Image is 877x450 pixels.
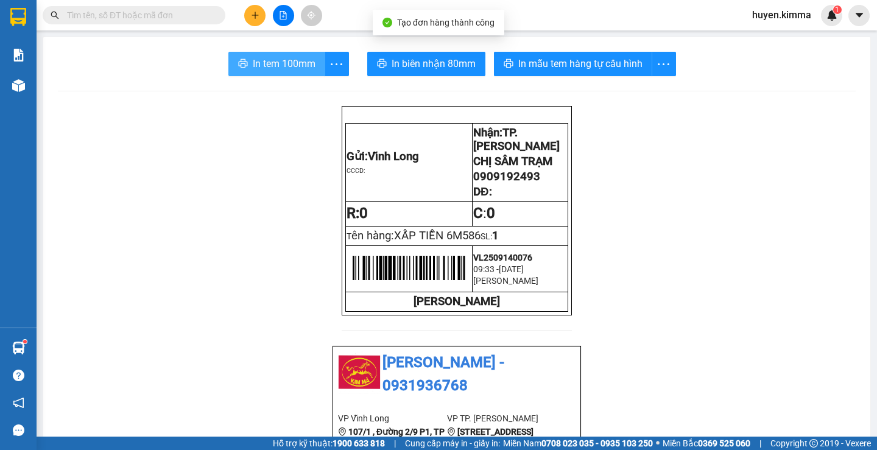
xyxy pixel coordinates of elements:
span: : [473,205,495,222]
span: XẤP TIỀN 6M586 [394,229,481,242]
span: Cung cấp máy in - giấy in: [405,437,500,450]
span: printer [377,58,387,70]
span: 0 [359,205,368,222]
span: search [51,11,59,19]
span: Gửi: [347,150,419,163]
button: plus [244,5,266,26]
strong: R: [347,205,368,222]
span: In biên nhận 80mm [392,56,476,71]
span: more [325,57,348,72]
span: caret-down [854,10,865,21]
b: 107/1 , Đường 2/9 P1, TP Vĩnh Long [338,427,445,450]
strong: 1900 633 818 [333,438,385,448]
img: icon-new-feature [826,10,837,21]
span: aim [307,11,315,19]
button: more [652,52,676,76]
span: CCCD: [347,167,365,175]
span: 1 [492,229,499,242]
span: Tạo đơn hàng thành công [397,18,495,27]
img: logo-vxr [10,8,26,26]
strong: C [473,205,483,222]
strong: 0369 525 060 [698,438,750,448]
span: SL: [481,231,492,241]
span: | [759,437,761,450]
span: In mẫu tem hàng tự cấu hình [518,56,643,71]
span: environment [447,427,456,436]
span: [DATE] [499,264,524,274]
span: environment [338,427,347,436]
span: ⚪️ [656,441,660,446]
sup: 1 [23,340,27,343]
img: logo.jpg [338,351,381,394]
span: Vĩnh Long [368,150,419,163]
li: [PERSON_NAME] - 0931936768 [338,351,576,397]
button: printerIn tem 100mm [228,52,325,76]
button: printerIn biên nhận 80mm [367,52,485,76]
strong: 0708 023 035 - 0935 103 250 [541,438,653,448]
li: VP TP. [PERSON_NAME] [447,412,556,425]
span: 09:33 - [473,264,499,274]
span: DĐ: [473,185,491,199]
span: plus [251,11,259,19]
span: file-add [279,11,287,19]
button: more [325,52,349,76]
button: caret-down [848,5,870,26]
span: [PERSON_NAME] [473,276,538,286]
img: warehouse-icon [12,79,25,92]
span: CHỊ SÂM TRẠM [473,155,552,168]
span: notification [13,397,24,409]
button: aim [301,5,322,26]
span: check-circle [382,18,392,27]
span: Hỗ trợ kỹ thuật: [273,437,385,450]
li: VP Vĩnh Long [338,412,447,425]
span: T [347,231,481,241]
img: solution-icon [12,49,25,62]
span: question-circle [13,370,24,381]
button: printerIn mẫu tem hàng tự cấu hình [494,52,652,76]
input: Tìm tên, số ĐT hoặc mã đơn [67,9,211,22]
span: huyen.kimma [742,7,821,23]
span: Nhận: [473,126,560,153]
strong: [PERSON_NAME] [414,295,500,308]
span: | [394,437,396,450]
span: ên hàng: [351,229,481,242]
span: VL2509140076 [473,253,532,262]
span: TP. [PERSON_NAME] [473,126,560,153]
span: message [13,424,24,436]
span: In tem 100mm [253,56,315,71]
span: Miền Bắc [663,437,750,450]
b: [STREET_ADDRESS][PERSON_NAME] [447,427,534,450]
span: printer [504,58,513,70]
span: 1 [835,5,839,14]
span: 0 [487,205,495,222]
sup: 1 [833,5,842,14]
span: Miền Nam [503,437,653,450]
span: more [652,57,675,72]
span: printer [238,58,248,70]
span: 0909192493 [473,170,540,183]
span: copyright [809,439,818,448]
img: warehouse-icon [12,342,25,354]
button: file-add [273,5,294,26]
